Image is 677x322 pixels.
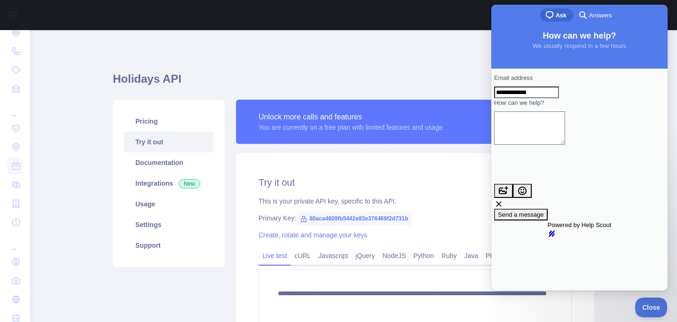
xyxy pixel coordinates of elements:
[124,152,213,173] a: Documentation
[8,99,23,118] div: ...
[296,212,412,226] span: 80aca4609fb5442e83e376469f2d731b
[259,123,443,132] div: You are currently on a free plan with limited features and usage
[409,248,438,263] a: Python
[635,298,668,317] iframe: Help Scout Beacon - Close
[124,132,213,152] a: Try it out
[491,5,668,291] iframe: Help Scout Beacon - Live Chat, Contact Form, and Knowledge Base
[124,173,213,194] a: Integrations New
[259,176,572,189] h2: Try it out
[113,71,594,94] h1: Holidays API
[259,111,443,123] div: Unlock more calls and features
[291,248,315,263] a: cURL
[378,248,409,263] a: NodeJS
[124,194,213,214] a: Usage
[461,248,482,263] a: Java
[315,248,352,263] a: Javascript
[438,248,461,263] a: Ruby
[179,179,200,188] span: New
[124,111,213,132] a: Pricing
[259,196,572,206] div: This is your private API key, specific to this API.
[124,214,213,235] a: Settings
[259,248,291,263] a: Live test
[259,231,367,239] a: Create, rotate and manage your keys
[482,248,503,263] a: PHP
[8,233,23,251] div: ...
[259,213,572,223] div: Primary Key:
[124,235,213,256] a: Support
[352,248,378,263] a: jQuery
